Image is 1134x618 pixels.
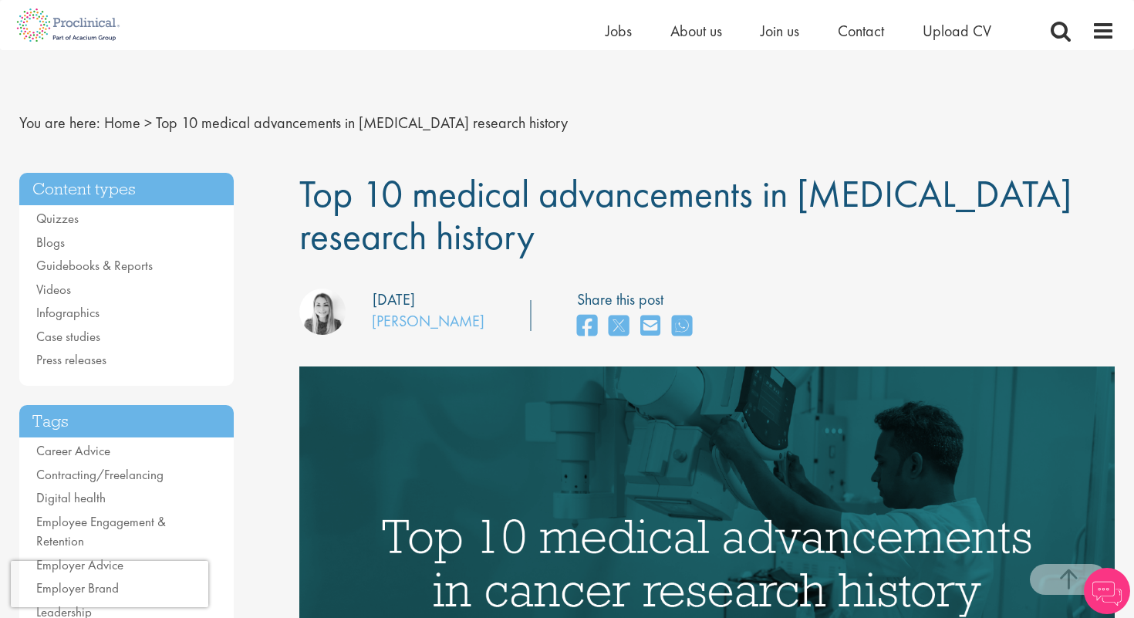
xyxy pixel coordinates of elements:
iframe: reCAPTCHA [11,561,208,607]
a: Join us [761,21,799,41]
a: share on facebook [577,310,597,343]
a: Guidebooks & Reports [36,257,153,274]
a: Employer Advice [36,556,123,573]
a: Case studies [36,328,100,345]
img: Hannah Burke [299,289,346,335]
a: Press releases [36,351,106,368]
a: Jobs [606,21,632,41]
span: You are here: [19,113,100,133]
img: Chatbot [1084,568,1130,614]
h3: Content types [19,173,234,206]
a: About us [670,21,722,41]
a: share on email [640,310,660,343]
a: [PERSON_NAME] [372,311,484,331]
a: Infographics [36,304,100,321]
a: Upload CV [923,21,991,41]
a: Contact [838,21,884,41]
a: share on whats app [672,310,692,343]
a: Contracting/Freelancing [36,466,164,483]
div: [DATE] [373,289,415,311]
a: Career Advice [36,442,110,459]
a: share on twitter [609,310,629,343]
a: Quizzes [36,210,79,227]
a: Videos [36,281,71,298]
span: Top 10 medical advancements in [MEDICAL_DATA] research history [156,113,568,133]
h3: Tags [19,405,234,438]
a: breadcrumb link [104,113,140,133]
span: Top 10 medical advancements in [MEDICAL_DATA] research history [299,169,1072,261]
a: Digital health [36,489,106,506]
a: Employee Engagement & Retention [36,513,166,550]
a: Blogs [36,234,65,251]
span: > [144,113,152,133]
label: Share this post [577,289,700,311]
